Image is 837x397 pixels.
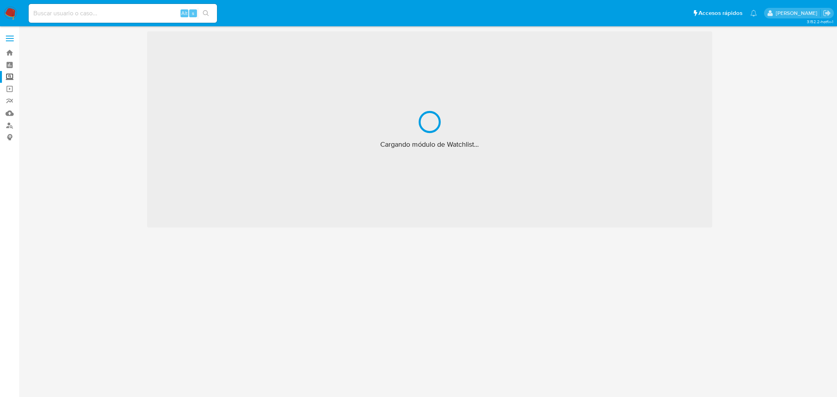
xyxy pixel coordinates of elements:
[380,140,479,149] span: Cargando módulo de Watchlist...
[750,10,757,16] a: Notificaciones
[198,8,214,19] button: search-icon
[181,9,188,17] span: Alt
[823,9,831,17] a: Salir
[29,8,217,18] input: Buscar usuario o caso...
[192,9,194,17] span: s
[776,9,820,17] p: fernanda.escarenogarcia@mercadolibre.com.mx
[698,9,742,17] span: Accesos rápidos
